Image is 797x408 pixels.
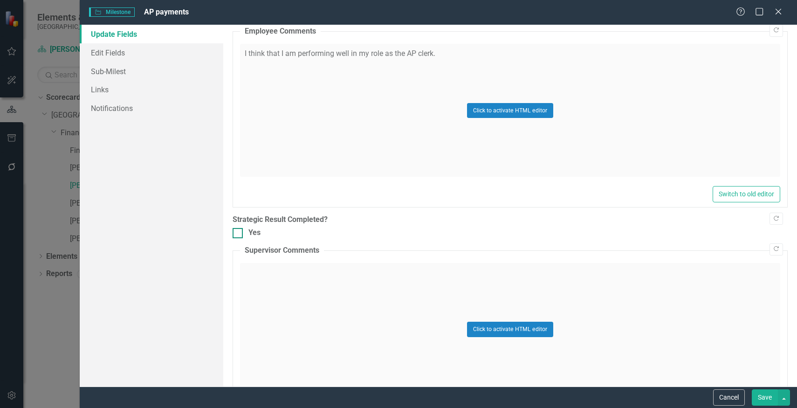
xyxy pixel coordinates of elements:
a: Notifications [80,99,223,118]
button: Click to activate HTML editor [467,322,553,337]
button: Switch to old editor [713,186,780,202]
a: Sub-Milest [80,62,223,81]
button: Click to activate HTML editor [467,103,553,118]
a: Update Fields [80,25,223,43]
button: Save [752,389,778,406]
span: Milestone [89,7,135,17]
button: Cancel [713,389,745,406]
legend: Employee Comments [240,26,321,37]
div: Yes [248,228,261,238]
a: Edit Fields [80,43,223,62]
a: Links [80,80,223,99]
legend: Supervisor Comments [240,245,324,256]
span: AP payments [144,7,189,16]
label: Strategic Result Completed? [233,214,788,225]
